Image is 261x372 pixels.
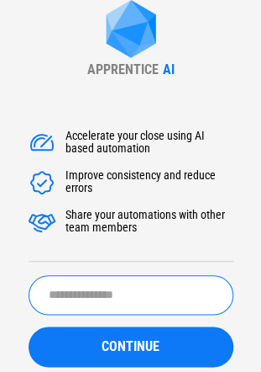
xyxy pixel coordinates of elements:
[102,340,159,353] span: CONTINUE
[65,169,233,196] div: Improve consistency and reduce errors
[65,209,233,236] div: Share your automations with other team members
[87,61,159,77] div: APPRENTICE
[29,130,55,157] img: Accelerate
[65,130,233,157] div: Accelerate your close using AI based automation
[29,209,55,236] img: Accelerate
[29,327,233,367] button: CONTINUE
[163,61,175,77] div: AI
[29,169,55,196] img: Accelerate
